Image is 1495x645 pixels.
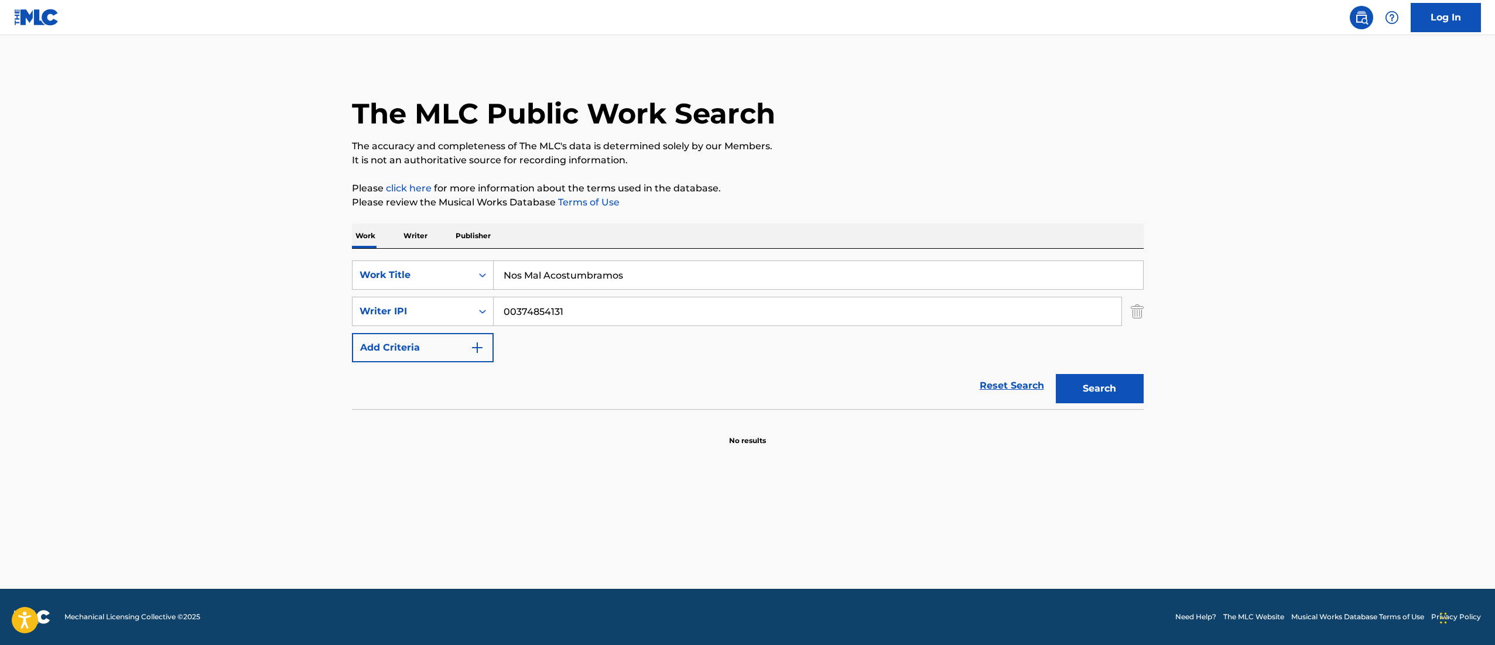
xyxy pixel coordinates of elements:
p: Work [352,224,379,248]
span: Mechanical Licensing Collective © 2025 [64,612,200,622]
div: Work Title [360,268,465,282]
div: Widget de chat [1436,589,1495,645]
img: logo [14,610,50,624]
button: Add Criteria [352,333,494,362]
img: help [1385,11,1399,25]
img: search [1354,11,1369,25]
iframe: Chat Widget [1436,589,1495,645]
p: It is not an authoritative source for recording information. [352,153,1144,167]
form: Search Form [352,260,1144,409]
h1: The MLC Public Work Search [352,96,775,131]
a: The MLC Website [1223,612,1284,622]
div: Arrastrar [1440,601,1447,636]
p: Please for more information about the terms used in the database. [352,181,1144,195]
button: Search [1056,374,1144,403]
a: Need Help? [1175,612,1216,622]
a: Musical Works Database Terms of Use [1291,612,1424,622]
p: Please review the Musical Works Database [352,195,1144,210]
a: Privacy Policy [1431,612,1481,622]
img: MLC Logo [14,9,59,26]
p: Publisher [452,224,494,248]
a: Public Search [1350,6,1373,29]
p: Writer [400,224,431,248]
p: No results [729,421,766,446]
a: Terms of Use [556,197,620,208]
div: Writer IPI [360,304,465,318]
a: Reset Search [974,373,1050,399]
a: click here [386,183,432,194]
img: Delete Criterion [1131,297,1144,326]
a: Log In [1411,3,1481,32]
img: 9d2ae6d4665cec9f34b9.svg [470,341,484,355]
p: The accuracy and completeness of The MLC's data is determined solely by our Members. [352,139,1144,153]
div: Help [1380,6,1404,29]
